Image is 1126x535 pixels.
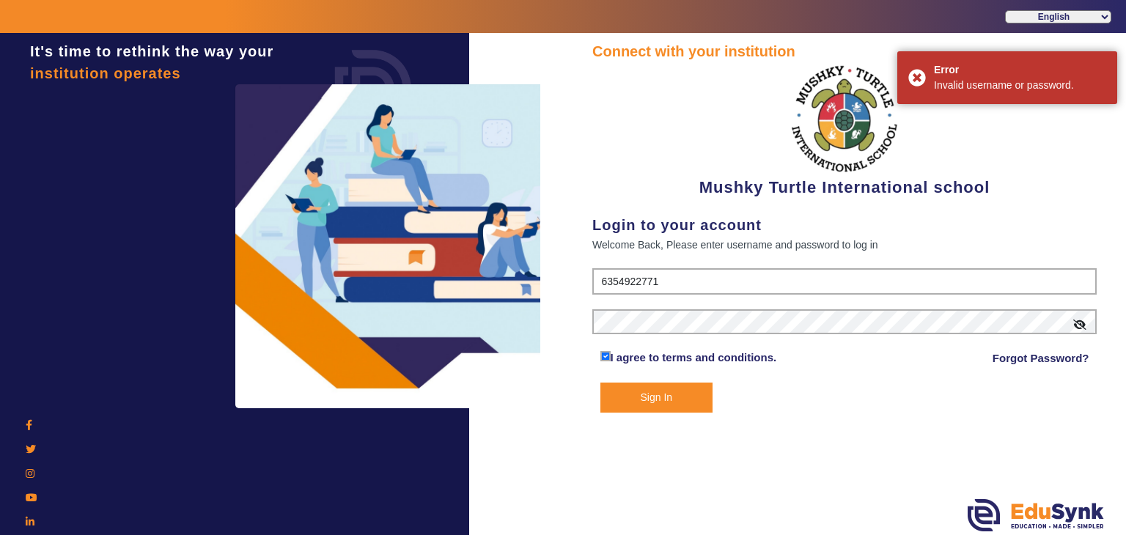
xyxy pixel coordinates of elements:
[318,33,428,143] img: login.png
[968,499,1104,531] img: edusynk.png
[592,214,1097,236] div: Login to your account
[934,62,1106,78] div: Error
[611,351,777,364] a: I agree to terms and conditions.
[790,62,899,175] img: f2cfa3ea-8c3d-4776-b57d-4b8cb03411bc
[600,383,713,413] button: Sign In
[934,78,1106,93] div: Invalid username or password.
[592,268,1097,295] input: User Name
[30,65,181,81] span: institution operates
[592,236,1097,254] div: Welcome Back, Please enter username and password to log in
[592,62,1097,199] div: Mushky Turtle International school
[235,84,543,408] img: login3.png
[592,40,1097,62] div: Connect with your institution
[993,350,1089,367] a: Forgot Password?
[30,43,273,59] span: It's time to rethink the way your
